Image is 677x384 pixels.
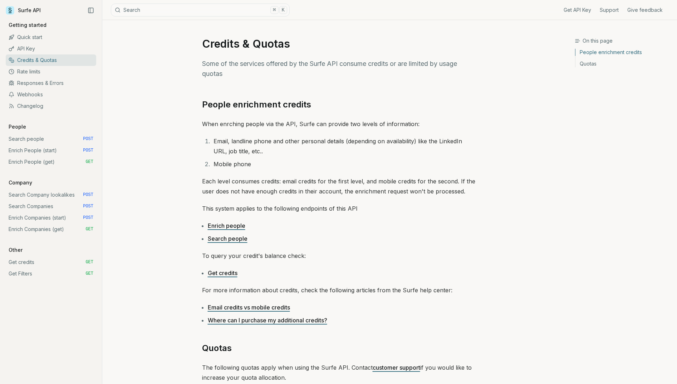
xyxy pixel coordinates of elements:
[85,5,96,16] button: Collapse Sidebar
[575,58,671,67] a: Quotas
[85,226,93,232] span: GET
[208,304,290,311] a: Email credits vs mobile credits
[202,251,475,261] p: To query your credit's balance check:
[85,159,93,165] span: GET
[202,203,475,213] p: This system applies to the following endpoints of this API
[6,43,96,54] a: API Key
[202,176,475,196] p: Each level consumes credits: email credits for the first level, and mobile credits for the second...
[627,6,663,14] a: Give feedback
[6,189,96,201] a: Search Company lookalikes POST
[6,100,96,112] a: Changelog
[83,203,93,209] span: POST
[6,32,96,43] a: Quick start
[6,246,25,254] p: Other
[83,192,93,198] span: POST
[202,342,232,354] a: Quotas
[85,259,93,265] span: GET
[6,268,96,279] a: Get Filters GET
[208,222,245,229] a: Enrich people
[202,363,475,383] p: The following quotas apply when using the Surfe API. Contact if you would like to increase your q...
[270,6,278,14] kbd: ⌘
[211,159,475,169] li: Mobile phone
[202,285,475,295] p: For more information about credits, check the following articles from the Surfe help center:
[575,49,671,58] a: People enrichment credits
[6,66,96,77] a: Rate limits
[83,136,93,142] span: POST
[6,21,49,29] p: Getting started
[202,119,475,129] p: When enrching people via the API, Surfe can provide two levels of information:
[202,99,311,110] a: People enrichment credits
[202,59,475,79] p: Some of the services offered by the Surfe API consume credits or are limited by usage quotas
[6,145,96,156] a: Enrich People (start) POST
[6,256,96,268] a: Get credits GET
[111,4,290,16] button: Search⌘K
[85,271,93,277] span: GET
[202,37,475,50] h1: Credits & Quotas
[208,235,247,242] a: Search people
[373,364,420,371] a: customer support
[211,136,475,156] li: Email, landline phone and other personal details (depending on availability) like the LinkedIn UR...
[6,212,96,224] a: Enrich Companies (start) POST
[6,179,35,186] p: Company
[279,6,287,14] kbd: K
[6,224,96,235] a: Enrich Companies (get) GET
[83,215,93,221] span: POST
[208,269,237,277] a: Get credits
[6,201,96,212] a: Search Companies POST
[6,54,96,66] a: Credits & Quotas
[6,77,96,89] a: Responses & Errors
[6,123,29,130] p: People
[6,5,41,16] a: Surfe API
[564,6,591,14] a: Get API Key
[208,317,327,324] a: Where can I purchase my additional credits?
[83,148,93,153] span: POST
[575,37,671,44] h3: On this page
[6,89,96,100] a: Webhooks
[6,156,96,168] a: Enrich People (get) GET
[6,133,96,145] a: Search people POST
[600,6,619,14] a: Support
